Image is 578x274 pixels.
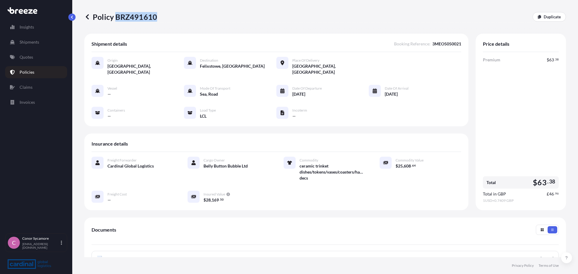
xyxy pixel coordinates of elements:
[107,256,127,262] span: Certificate
[537,179,546,186] span: 63
[549,180,555,183] span: 38
[200,63,265,69] span: Felixstowe, [GEOGRAPHIC_DATA]
[385,86,409,91] span: Date of Arrival
[404,164,411,168] span: 608
[5,51,67,63] a: Quotes
[107,63,184,75] span: [GEOGRAPHIC_DATA], [GEOGRAPHIC_DATA]
[107,86,117,91] span: Vessel
[412,165,416,167] span: 64
[107,197,111,203] span: —
[533,12,566,22] a: Duplicate
[398,164,403,168] span: 25
[5,36,67,48] a: Shipments
[20,39,39,45] p: Shipments
[8,259,51,269] img: organization-logo
[107,113,111,119] span: —
[20,84,33,90] p: Claims
[204,192,225,197] span: Insured Value
[5,21,67,33] a: Insights
[92,227,116,233] span: Documents
[394,41,430,47] span: Booking Reference :
[292,91,305,97] span: [DATE]
[544,14,561,20] p: Duplicate
[204,198,206,202] span: $
[200,91,218,97] span: Sea, Road
[220,199,224,201] span: 50
[107,58,118,63] span: Origin
[292,63,369,75] span: [GEOGRAPHIC_DATA], [GEOGRAPHIC_DATA]
[219,199,220,201] span: .
[200,108,216,113] span: Load Type
[549,192,554,196] span: 46
[483,57,500,63] span: Premium
[204,158,225,163] span: Cargo Owner
[212,198,219,202] span: 169
[300,158,318,163] span: Commodity
[396,158,424,163] span: Commodity Value
[92,141,128,147] span: Insurance details
[300,163,365,181] span: ceramic trinket dishes/tokens/vases/coasters/hanging decs
[92,41,127,47] span: Shipment details
[483,41,509,47] span: Price details
[107,163,154,169] span: Cardinal Global Logistics
[547,180,548,183] span: .
[547,192,549,196] span: £
[22,236,60,241] p: Conor Sycamore
[292,58,319,63] span: Place of Delivery
[396,164,398,168] span: $
[107,108,125,113] span: Containers
[107,158,137,163] span: Freight Forwarder
[483,191,506,197] span: Total in GBP
[206,198,211,202] span: 28
[107,91,111,97] span: —
[549,58,554,62] span: 63
[200,86,230,91] span: Mode of Transport
[555,58,559,60] span: 38
[200,58,218,63] span: Destination
[539,263,559,268] a: Terms of Use
[12,240,16,246] span: C
[20,54,33,60] p: Quotes
[22,242,60,249] p: [EMAIL_ADDRESS][DOMAIN_NAME]
[512,263,534,268] a: Privacy Policy
[107,192,127,197] span: Freight Cost
[533,179,537,186] span: $
[84,12,157,22] p: Policy BRZ491610
[204,163,248,169] span: Belly Button Bubble Ltd
[483,198,559,203] span: 1 USD = 0.7409 GBP
[5,81,67,93] a: Claims
[540,256,554,262] div: [DATE]
[292,113,296,119] span: —
[555,192,559,195] span: 96
[5,66,67,78] a: Policies
[292,108,307,113] span: Incoterm
[20,69,34,75] p: Policies
[547,58,549,62] span: $
[292,86,322,91] span: Date of Departure
[432,41,461,47] span: 3MEO5050021
[486,180,496,186] span: Total
[411,165,412,167] span: .
[20,24,34,30] p: Insights
[92,251,559,266] a: PDFCertificate[DATE]
[385,91,398,97] span: [DATE]
[20,99,35,105] p: Invoices
[5,96,67,108] a: Invoices
[200,113,207,119] span: LCL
